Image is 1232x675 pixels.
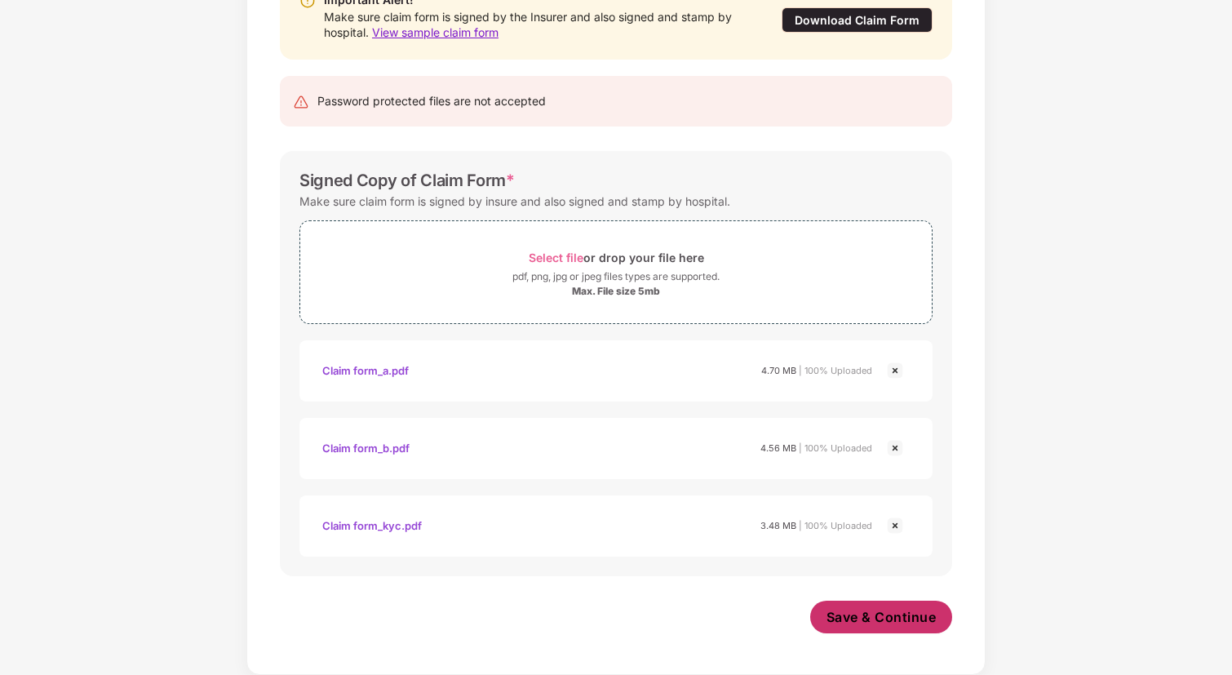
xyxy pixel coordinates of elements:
[761,365,796,376] span: 4.70 MB
[799,442,872,454] span: | 100% Uploaded
[372,25,499,39] span: View sample claim form
[299,171,515,190] div: Signed Copy of Claim Form
[293,94,309,110] img: svg+xml;base64,PHN2ZyB4bWxucz0iaHR0cDovL3d3dy53My5vcmcvMjAwMC9zdmciIHdpZHRoPSIyNCIgaGVpZ2h0PSIyNC...
[810,601,953,633] button: Save & Continue
[300,233,932,311] span: Select fileor drop your file herepdf, png, jpg or jpeg files types are supported.Max. File size 5mb
[299,190,730,212] div: Make sure claim form is signed by insure and also signed and stamp by hospital.
[322,512,422,540] div: Claim form_kyc.pdf
[827,608,937,626] span: Save & Continue
[317,92,546,110] div: Password protected files are not accepted
[324,9,748,40] div: Make sure claim form is signed by the Insurer and also signed and stamp by hospital.
[799,520,872,531] span: | 100% Uploaded
[529,251,583,264] span: Select file
[782,7,933,33] div: Download Claim Form
[529,246,704,269] div: or drop your file here
[799,365,872,376] span: | 100% Uploaded
[322,357,409,384] div: Claim form_a.pdf
[512,269,720,285] div: pdf, png, jpg or jpeg files types are supported.
[760,442,796,454] span: 4.56 MB
[572,285,660,298] div: Max. File size 5mb
[760,520,796,531] span: 3.48 MB
[885,516,905,535] img: svg+xml;base64,PHN2ZyBpZD0iQ3Jvc3MtMjR4MjQiIHhtbG5zPSJodHRwOi8vd3d3LnczLm9yZy8yMDAwL3N2ZyIgd2lkdG...
[322,434,410,462] div: Claim form_b.pdf
[885,361,905,380] img: svg+xml;base64,PHN2ZyBpZD0iQ3Jvc3MtMjR4MjQiIHhtbG5zPSJodHRwOi8vd3d3LnczLm9yZy8yMDAwL3N2ZyIgd2lkdG...
[885,438,905,458] img: svg+xml;base64,PHN2ZyBpZD0iQ3Jvc3MtMjR4MjQiIHhtbG5zPSJodHRwOi8vd3d3LnczLm9yZy8yMDAwL3N2ZyIgd2lkdG...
